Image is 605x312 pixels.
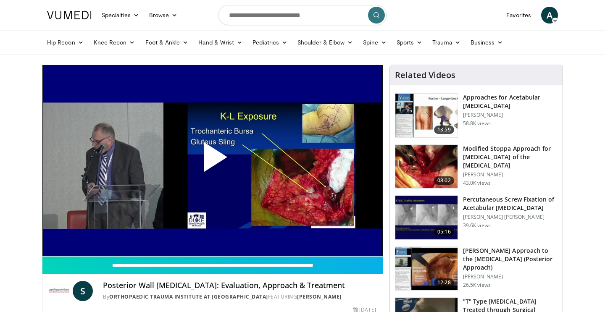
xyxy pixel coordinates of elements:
[395,144,558,189] a: 08:02 Modified Stoppa Approach for [MEDICAL_DATA] of the [MEDICAL_DATA] [PERSON_NAME] 43.0K views
[541,7,558,24] a: A
[434,126,454,134] span: 13:59
[434,228,454,236] span: 05:16
[466,34,508,51] a: Business
[395,247,458,291] img: a7802dcb-a1f5-4745-8906-e9ce72290926.150x105_q85_crop-smart_upscale.jpg
[395,93,558,138] a: 13:59 Approaches for Acetabular [MEDICAL_DATA] [PERSON_NAME] 58.8K views
[463,112,558,118] p: [PERSON_NAME]
[292,34,358,51] a: Shoulder & Elbow
[434,278,454,287] span: 12:28
[42,65,383,257] video-js: Video Player
[42,34,89,51] a: Hip Recon
[463,246,558,272] h3: [PERSON_NAME] Approach to the [MEDICAL_DATA] (Posterior Approach)
[463,214,558,220] p: [PERSON_NAME] [PERSON_NAME]
[395,94,458,137] img: 289877_0000_1.png.150x105_q85_crop-smart_upscale.jpg
[140,34,194,51] a: Foot & Ankle
[49,281,69,301] img: Orthopaedic Trauma Institute at UCSF
[463,195,558,212] h3: Percutaneous Screw Fixation of Acetabular [MEDICAL_DATA]
[463,180,491,186] p: 43.0K views
[103,281,376,290] h4: Posterior Wall [MEDICAL_DATA]: Evaluation, Approach & Treatment
[463,93,558,110] h3: Approaches for Acetabular [MEDICAL_DATA]
[463,273,558,280] p: [PERSON_NAME]
[463,144,558,170] h3: Modified Stoppa Approach for [MEDICAL_DATA] of the [MEDICAL_DATA]
[463,282,491,288] p: 26.5K views
[103,293,376,301] div: By FEATURING
[109,293,268,300] a: Orthopaedic Trauma Institute at [GEOGRAPHIC_DATA]
[97,7,144,24] a: Specialties
[193,34,247,51] a: Hand & Wrist
[501,7,536,24] a: Favorites
[395,246,558,291] a: 12:28 [PERSON_NAME] Approach to the [MEDICAL_DATA] (Posterior Approach) [PERSON_NAME] 26.5K views
[395,70,455,80] h4: Related Videos
[247,34,292,51] a: Pediatrics
[218,5,387,25] input: Search topics, interventions
[297,293,342,300] a: [PERSON_NAME]
[73,281,93,301] a: S
[89,34,140,51] a: Knee Recon
[427,34,466,51] a: Trauma
[463,120,491,127] p: 58.8K views
[392,34,428,51] a: Sports
[395,196,458,239] img: 134112_0000_1.png.150x105_q85_crop-smart_upscale.jpg
[434,176,454,185] span: 08:02
[47,11,92,19] img: VuMedi Logo
[395,195,558,240] a: 05:16 Percutaneous Screw Fixation of Acetabular [MEDICAL_DATA] [PERSON_NAME] [PERSON_NAME] 39.6K ...
[137,119,288,202] button: Play Video
[395,145,458,189] img: f3295678-8bed-4037-ac70-87846832ee0b.150x105_q85_crop-smart_upscale.jpg
[144,7,183,24] a: Browse
[463,171,558,178] p: [PERSON_NAME]
[358,34,391,51] a: Spine
[463,222,491,229] p: 39.6K views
